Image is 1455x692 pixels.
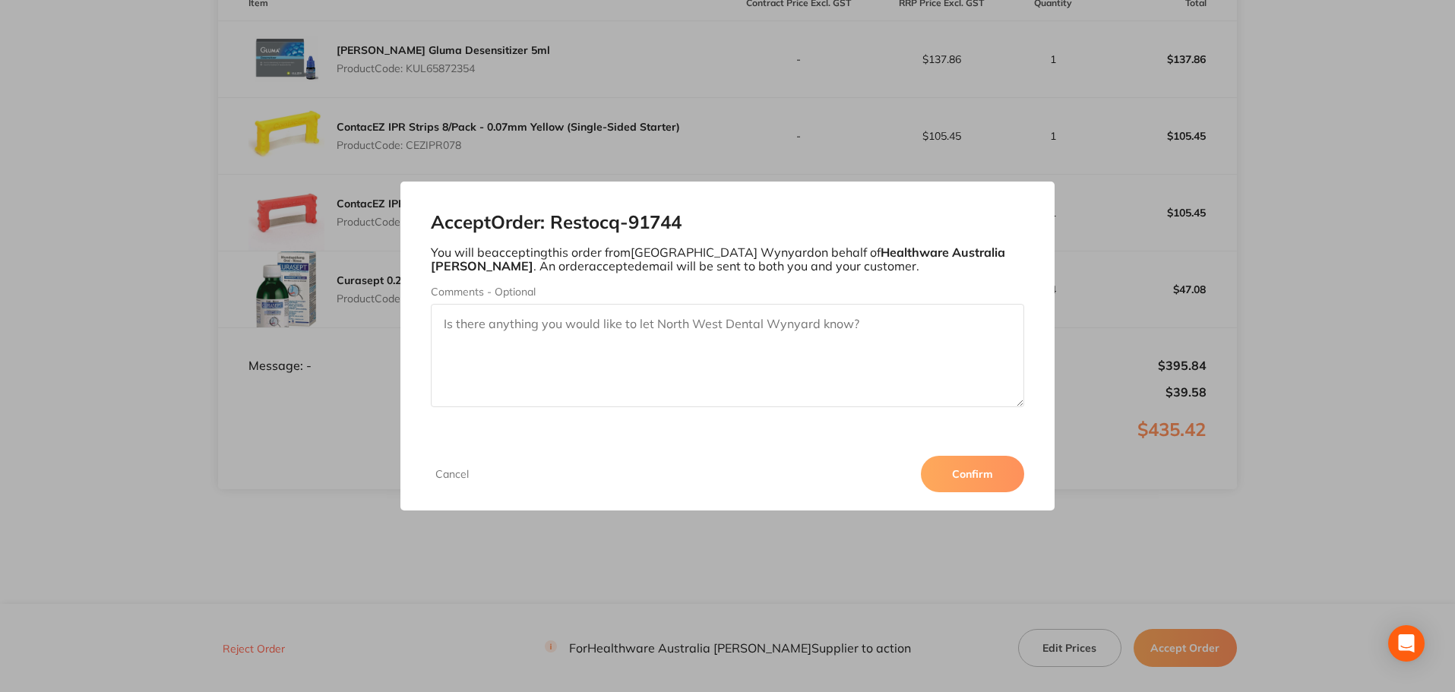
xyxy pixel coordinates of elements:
[431,245,1025,273] p: You will be accepting this order from [GEOGRAPHIC_DATA] Wynyard on behalf of . An order accepted ...
[431,286,1025,298] label: Comments - Optional
[431,245,1005,273] b: Healthware Australia [PERSON_NAME]
[431,212,1025,233] h2: Accept Order: Restocq- 91744
[431,467,473,481] button: Cancel
[921,456,1024,492] button: Confirm
[1388,625,1425,662] div: Open Intercom Messenger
